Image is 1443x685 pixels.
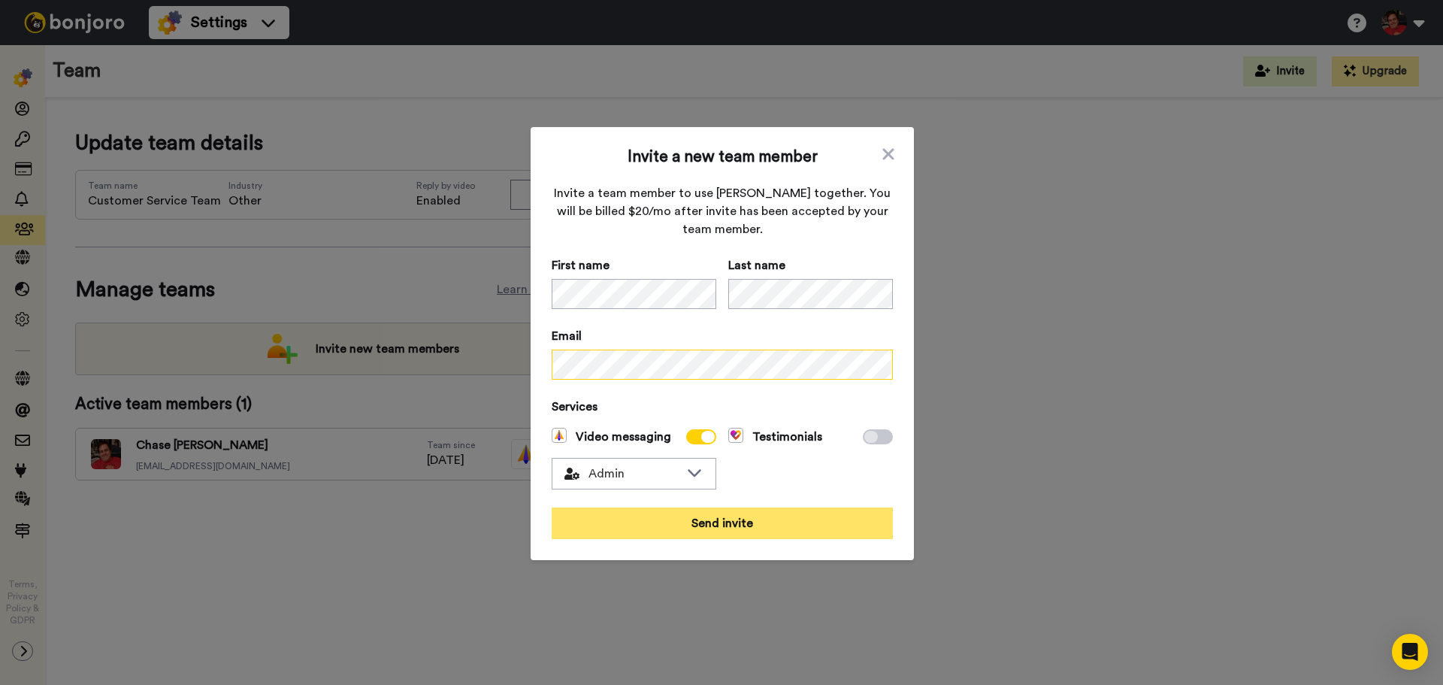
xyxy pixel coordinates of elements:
[552,398,893,416] span: Services
[552,148,893,166] span: Invite a new team member
[552,428,671,446] span: Video messaging
[728,428,822,446] span: Testimonials
[552,508,893,539] button: Send invite
[564,465,679,483] span: Admin
[1392,634,1428,670] div: Open Intercom Messenger
[552,256,716,274] span: First name
[728,428,743,443] img: tm-color.svg
[552,184,893,238] span: Invite a team member to use [PERSON_NAME] together. You will be billed $20/mo after invite has be...
[552,327,893,345] span: Email
[728,256,893,274] span: Last name
[552,428,567,443] img: vm-color.svg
